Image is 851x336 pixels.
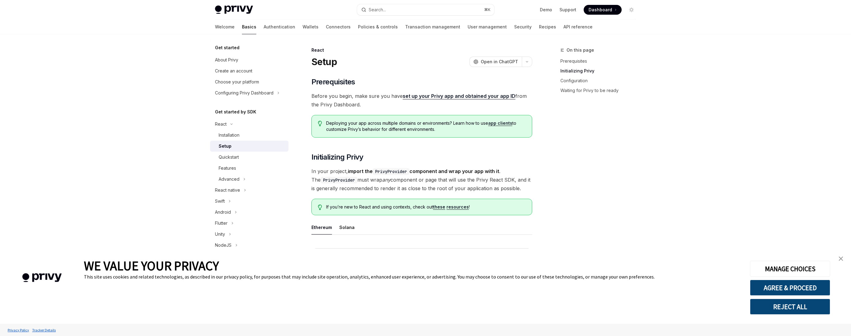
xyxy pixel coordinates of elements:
a: Demo [540,7,552,13]
a: Transaction management [405,20,460,34]
a: Choose your platform [210,76,288,87]
a: Tracker Details [31,325,57,335]
button: Toggle Configuring Privy Dashboard section [210,87,288,98]
div: Advanced [219,175,239,183]
button: Toggle React native section [210,185,288,196]
a: Support [559,7,576,13]
a: Quickstart [210,152,288,163]
code: PrivyProvider [373,168,409,175]
div: React native [215,186,240,194]
span: ⌘ K [484,7,491,12]
span: In your project, . The must wrap component or page that will use the Privy React SDK, and it is g... [311,167,532,193]
a: Waiting for Privy to be ready [560,86,641,95]
a: Privacy Policy [6,325,31,335]
a: Configuration [560,76,641,86]
a: Setup [210,141,288,152]
button: REJECT ALL [750,299,830,315]
button: Toggle React section [210,119,288,130]
span: Deploying your app across multiple domains or environments? Learn how to use to customize Privy’s... [326,120,525,132]
div: NodeJS [215,242,232,249]
div: Installation [219,131,239,139]
a: Dashboard [584,5,622,15]
span: Dashboard [589,7,612,13]
div: React [311,47,532,53]
em: any [382,177,390,183]
div: Swift [215,198,225,205]
h5: Get started [215,44,239,51]
a: Features [210,163,288,174]
a: API reference [563,20,593,34]
div: React [215,120,227,128]
div: Features [219,164,236,172]
span: WE VALUE YOUR PRIVACY [84,258,219,274]
div: This site uses cookies and related technologies, as described in our privacy policy, for purposes... [84,274,741,280]
div: Quickstart [219,153,239,161]
button: Toggle Advanced section [210,174,288,185]
a: Policies & controls [358,20,398,34]
button: MANAGE CHOICES [750,261,830,277]
button: Toggle Android section [210,207,288,218]
div: About Privy [215,56,238,64]
div: Unity [215,231,225,238]
a: Welcome [215,20,235,34]
a: resources [446,204,469,210]
span: Prerequisites [311,77,355,87]
div: Choose your platform [215,78,259,86]
a: Prerequisites [560,56,641,66]
button: Open in ChatGPT [469,57,522,67]
h5: Get started by SDK [215,108,256,116]
a: Create an account [210,65,288,76]
a: User management [468,20,507,34]
a: Authentication [264,20,295,34]
svg: Tip [318,121,322,126]
span: Initializing Privy [311,152,363,162]
span: Before you begin, make sure you have from the Privy Dashboard. [311,92,532,109]
div: Ethereum [311,220,332,234]
button: Open search [357,4,494,15]
a: About Privy [210,54,288,65]
div: Configuring Privy Dashboard [215,89,273,97]
div: Solana [339,220,355,234]
span: If you’re new to React and using contexts, check out ! [326,204,525,210]
button: Toggle NodeJS section [210,240,288,251]
a: Security [514,20,532,34]
h1: Setup [311,56,337,67]
code: PrivyProvider [321,177,357,183]
a: Basics [242,20,256,34]
button: Toggle Flutter section [210,218,288,229]
button: AGREE & PROCEED [750,280,830,296]
span: On this page [567,46,594,54]
strong: import the component and wrap your app with it [348,168,499,174]
div: Search... [369,6,386,13]
button: Toggle dark mode [627,5,636,15]
a: app clients [488,120,512,126]
div: Flutter [215,220,228,227]
svg: Tip [318,205,322,210]
div: Create an account [215,67,252,75]
img: company logo [9,264,75,291]
button: Toggle Swift section [210,196,288,207]
div: Android [215,209,231,216]
a: these [433,204,445,210]
a: set up your Privy app and obtained your app ID [403,93,515,99]
a: Installation [210,130,288,141]
a: Initializing Privy [560,66,641,76]
div: Setup [219,142,232,150]
button: Toggle Unity section [210,229,288,240]
a: Wallets [303,20,318,34]
img: light logo [215,6,253,14]
a: close banner [835,253,847,265]
a: Recipes [539,20,556,34]
span: Open in ChatGPT [481,59,518,65]
img: close banner [839,257,843,261]
a: Connectors [326,20,351,34]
